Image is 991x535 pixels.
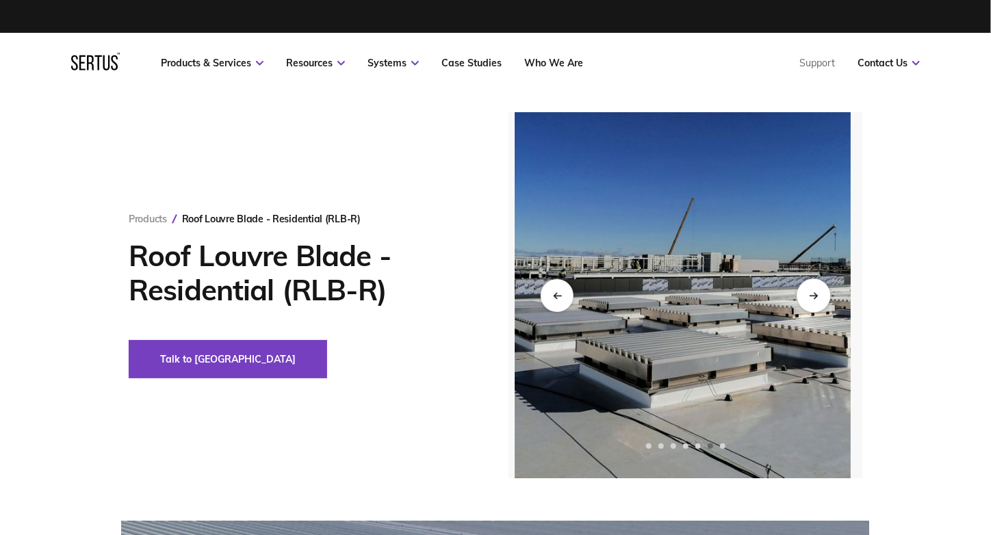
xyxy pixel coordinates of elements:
button: Talk to [GEOGRAPHIC_DATA] [129,340,327,378]
span: Go to slide 4 [683,443,688,449]
a: Who We Are [524,57,583,69]
a: Case Studies [441,57,502,69]
span: Go to slide 7 [720,443,725,449]
a: Products [129,213,167,225]
span: Go to slide 3 [671,443,676,449]
iframe: Chat Widget [923,469,991,535]
div: Next slide [797,278,830,312]
a: Products & Services [161,57,263,69]
a: Resources [286,57,345,69]
h1: Roof Louvre Blade - Residential (RLB-R) [129,239,467,307]
a: Contact Us [858,57,920,69]
span: Go to slide 1 [646,443,652,449]
span: Go to slide 2 [658,443,664,449]
span: Go to slide 5 [695,443,701,449]
div: Previous slide [541,279,574,312]
a: Support [799,57,835,69]
a: Systems [368,57,419,69]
